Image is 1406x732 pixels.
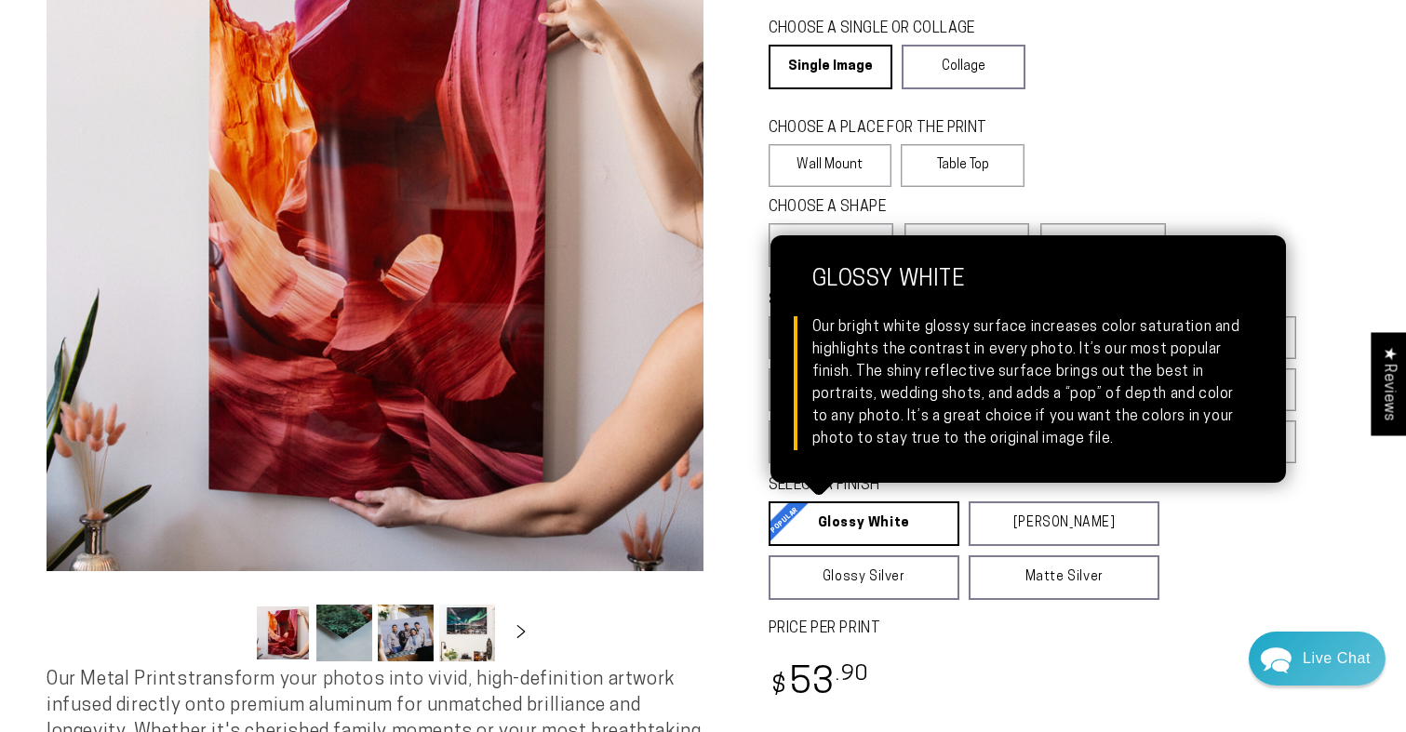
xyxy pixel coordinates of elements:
[769,144,892,187] label: Wall Mount
[439,605,495,661] button: Load image 4 in gallery view
[812,316,1244,450] div: Our bright white glossy surface increases color saturation and highlights the contrast in every p...
[769,45,892,89] a: Single Image
[378,605,434,661] button: Load image 3 in gallery view
[501,613,542,654] button: Slide right
[769,290,1117,312] legend: SELECT A SIZE
[1249,632,1386,685] div: Chat widget toggle
[1371,332,1406,435] div: Click to open Judge.me floating reviews tab
[316,605,372,661] button: Load image 2 in gallery view
[769,420,868,463] label: 20x40
[769,619,1360,640] label: PRICE PER PRINT
[969,555,1159,600] a: Matte Silver
[902,45,1025,89] a: Collage
[942,233,993,256] span: Square
[769,475,1117,497] legend: SELECT A FINISH
[769,368,868,411] label: 10x20
[769,316,868,359] label: 5x7
[769,19,1009,40] legend: CHOOSE A SINGLE OR COLLAGE
[771,674,787,699] span: $
[769,197,1011,219] legend: CHOOSE A SHAPE
[901,144,1024,187] label: Table Top
[255,605,311,661] button: Load image 1 in gallery view
[769,118,1008,140] legend: CHOOSE A PLACE FOR THE PRINT
[769,501,959,546] a: Glossy White
[836,664,869,685] sup: .90
[1303,632,1371,685] div: Contact Us Directly
[812,268,1244,316] strong: Glossy White
[769,666,870,702] bdi: 53
[208,613,249,654] button: Slide left
[794,233,868,256] span: Rectangle
[769,555,959,600] a: Glossy Silver
[969,501,1159,546] a: [PERSON_NAME]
